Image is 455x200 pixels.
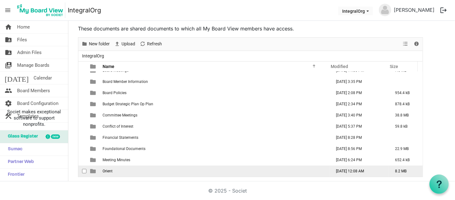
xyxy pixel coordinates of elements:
[401,38,411,51] div: View
[17,97,58,110] span: Board Configuration
[5,130,38,143] span: Glass Register
[86,121,101,132] td: is template cell column header type
[5,169,25,181] span: Frontier
[101,98,329,110] td: Budget Strategic Plan Op Plan is template cell column header Name
[5,46,12,59] span: folder_shared
[329,76,388,87] td: February 11, 2025 3:35 PM column header Modified
[101,166,329,177] td: Orient is template cell column header Name
[88,40,110,48] span: New folder
[78,110,86,121] td: checkbox
[78,25,423,32] p: These documents are shared documents to which all My Board View members have access.
[78,132,86,143] td: checkbox
[78,87,86,98] td: checkbox
[103,102,153,106] span: Budget Strategic Plan Op Plan
[208,188,247,194] a: © 2025 - Societ
[3,109,65,127] span: Societ makes exceptional software to support nonprofits.
[86,98,101,110] td: is template cell column header type
[146,40,163,48] span: Refresh
[113,40,136,48] button: Upload
[388,76,423,87] td: is template cell column header Size
[388,143,423,154] td: 22.9 MB is template cell column header Size
[103,135,138,140] span: Financial Statements
[17,84,50,97] span: Board Members
[78,143,86,154] td: checkbox
[2,4,14,16] span: menu
[329,121,388,132] td: March 25, 2025 5:37 PM column header Modified
[101,121,329,132] td: Conflict of Interest is template cell column header Name
[17,21,30,33] span: Home
[86,166,101,177] td: is template cell column header type
[78,76,86,87] td: checkbox
[5,97,12,110] span: settings
[388,121,423,132] td: 59.8 kB is template cell column header Size
[5,72,29,84] span: [DATE]
[103,147,145,151] span: Foundational Documents
[51,134,60,139] div: new
[78,154,86,166] td: checkbox
[103,113,137,117] span: Committee Meetings
[379,4,391,16] img: no-profile-picture.svg
[101,154,329,166] td: Meeting Minutes is template cell column header Name
[329,132,388,143] td: June 03, 2025 8:28 PM column header Modified
[121,40,136,48] span: Upload
[101,76,329,87] td: Board Member Information is template cell column header Name
[139,40,163,48] button: Refresh
[80,40,111,48] button: New folder
[437,4,450,17] button: logout
[391,4,437,16] a: [PERSON_NAME]
[86,143,101,154] td: is template cell column header type
[103,169,113,173] span: Orient
[86,154,101,166] td: is template cell column header type
[5,84,12,97] span: people
[86,132,101,143] td: is template cell column header type
[78,121,86,132] td: checkbox
[103,124,133,129] span: Conflict of Interest
[101,110,329,121] td: Committee Meetings is template cell column header Name
[388,154,423,166] td: 652.4 kB is template cell column header Size
[137,38,164,51] div: Refresh
[86,87,101,98] td: is template cell column header type
[86,76,101,87] td: is template cell column header type
[388,110,423,121] td: 38.8 MB is template cell column header Size
[329,166,388,177] td: October 10, 2025 12:08 AM column header Modified
[411,38,422,51] div: Details
[81,52,105,60] span: IntegralOrg
[388,166,423,177] td: 8.2 MB is template cell column header Size
[103,80,148,84] span: Board Member Information
[390,64,398,69] span: Size
[388,98,423,110] td: 878.4 kB is template cell column header Size
[112,38,137,51] div: Upload
[5,34,12,46] span: folder_shared
[78,166,86,177] td: checkbox
[5,21,12,33] span: home
[17,46,42,59] span: Admin Files
[329,98,388,110] td: March 19, 2025 2:34 PM column header Modified
[388,87,423,98] td: 954.4 kB is template cell column header Size
[5,59,12,71] span: switch_account
[103,64,114,69] span: Name
[388,132,423,143] td: is template cell column header Size
[331,64,348,69] span: Modified
[34,72,52,84] span: Calendar
[101,132,329,143] td: Financial Statements is template cell column header Name
[103,68,129,73] span: Board Meetings
[412,40,421,48] button: Details
[103,158,130,162] span: Meeting Minutes
[79,38,112,51] div: New folder
[68,4,101,16] a: IntegralOrg
[17,59,49,71] span: Manage Boards
[329,87,388,98] td: March 19, 2025 2:08 PM column header Modified
[101,87,329,98] td: Board Policies is template cell column header Name
[103,91,126,95] span: Board Policies
[5,156,34,168] span: Partner Web
[101,143,329,154] td: Foundational Documents is template cell column header Name
[15,2,65,18] img: My Board View Logo
[402,40,409,48] button: View dropdownbutton
[329,143,388,154] td: March 05, 2025 8:56 PM column header Modified
[78,98,86,110] td: checkbox
[15,2,68,18] a: My Board View Logo
[5,143,22,156] span: Sumac
[17,34,27,46] span: Files
[338,7,373,15] button: IntegralOrg dropdownbutton
[329,110,388,121] td: September 05, 2025 3:40 PM column header Modified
